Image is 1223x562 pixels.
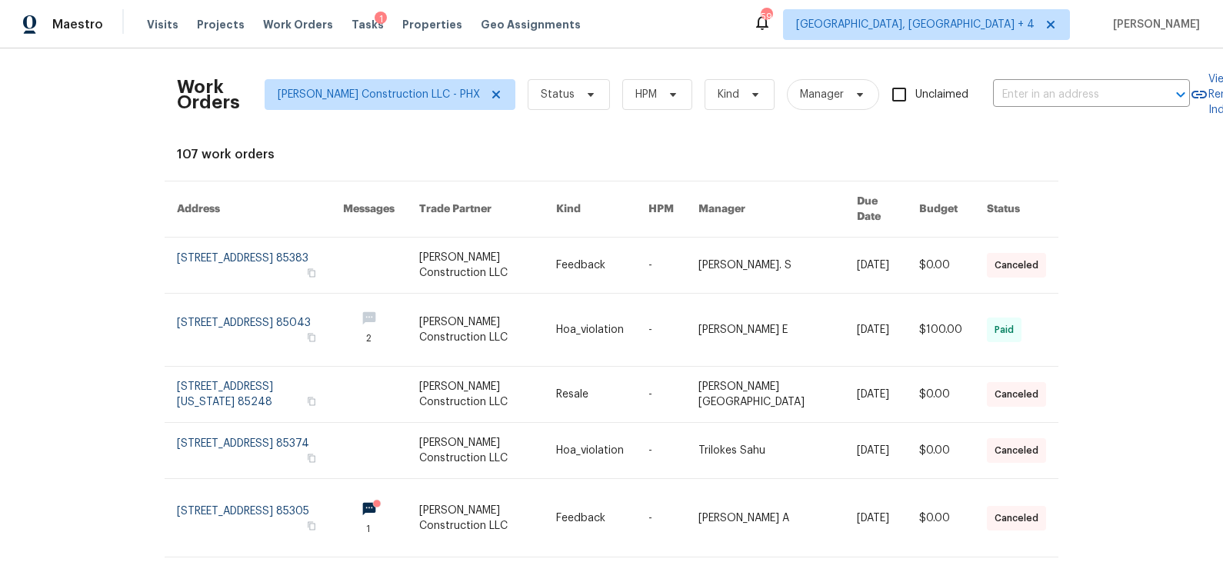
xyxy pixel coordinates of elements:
[541,87,575,102] span: Status
[177,79,240,110] h2: Work Orders
[636,181,686,238] th: HPM
[636,479,686,557] td: -
[305,266,318,280] button: Copy Address
[686,238,845,294] td: [PERSON_NAME]. S
[407,238,544,294] td: [PERSON_NAME] Construction LLC
[800,87,844,102] span: Manager
[845,181,907,238] th: Due Date
[975,181,1058,238] th: Status
[263,17,333,32] span: Work Orders
[907,181,975,238] th: Budget
[407,423,544,479] td: [PERSON_NAME] Construction LLC
[1170,84,1191,105] button: Open
[544,423,636,479] td: Hoa_violation
[402,17,462,32] span: Properties
[352,19,384,30] span: Tasks
[165,181,331,238] th: Address
[305,451,318,465] button: Copy Address
[686,294,845,367] td: [PERSON_NAME] E
[993,83,1147,107] input: Enter in an address
[331,181,407,238] th: Messages
[407,367,544,423] td: [PERSON_NAME] Construction LLC
[407,181,544,238] th: Trade Partner
[544,479,636,557] td: Feedback
[636,294,686,367] td: -
[52,17,103,32] span: Maestro
[481,17,581,32] span: Geo Assignments
[147,17,178,32] span: Visits
[305,331,318,344] button: Copy Address
[375,12,387,27] div: 1
[686,367,845,423] td: [PERSON_NAME][GEOGRAPHIC_DATA]
[544,181,636,238] th: Kind
[177,147,1046,162] div: 107 work orders
[197,17,245,32] span: Projects
[796,17,1035,32] span: [GEOGRAPHIC_DATA], [GEOGRAPHIC_DATA] + 4
[544,367,636,423] td: Resale
[686,479,845,557] td: [PERSON_NAME] A
[278,87,480,102] span: [PERSON_NAME] Construction LLC - PHX
[686,423,845,479] td: Trilokes Sahu
[636,238,686,294] td: -
[544,294,636,367] td: Hoa_violation
[407,479,544,557] td: [PERSON_NAME] Construction LLC
[686,181,845,238] th: Manager
[718,87,739,102] span: Kind
[1107,17,1200,32] span: [PERSON_NAME]
[305,394,318,408] button: Copy Address
[544,238,636,294] td: Feedback
[761,9,771,25] div: 59
[636,367,686,423] td: -
[305,519,318,533] button: Copy Address
[636,423,686,479] td: -
[407,294,544,367] td: [PERSON_NAME] Construction LLC
[915,87,968,103] span: Unclaimed
[635,87,657,102] span: HPM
